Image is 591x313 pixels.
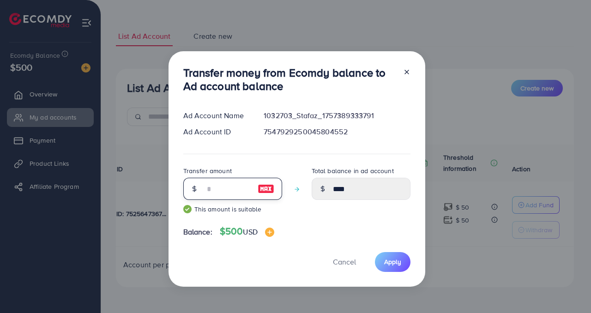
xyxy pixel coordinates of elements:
[176,110,257,121] div: Ad Account Name
[256,110,417,121] div: 1032703_Stafaz_1757389333791
[375,252,410,272] button: Apply
[265,228,274,237] img: image
[312,166,394,175] label: Total balance in ad account
[258,183,274,194] img: image
[183,166,232,175] label: Transfer amount
[183,227,212,237] span: Balance:
[333,257,356,267] span: Cancel
[183,205,192,213] img: guide
[552,271,584,306] iframe: Chat
[220,226,274,237] h4: $500
[384,257,401,266] span: Apply
[183,66,396,93] h3: Transfer money from Ecomdy balance to Ad account balance
[183,205,282,214] small: This amount is suitable
[256,126,417,137] div: 7547929250045804552
[243,227,257,237] span: USD
[321,252,368,272] button: Cancel
[176,126,257,137] div: Ad Account ID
